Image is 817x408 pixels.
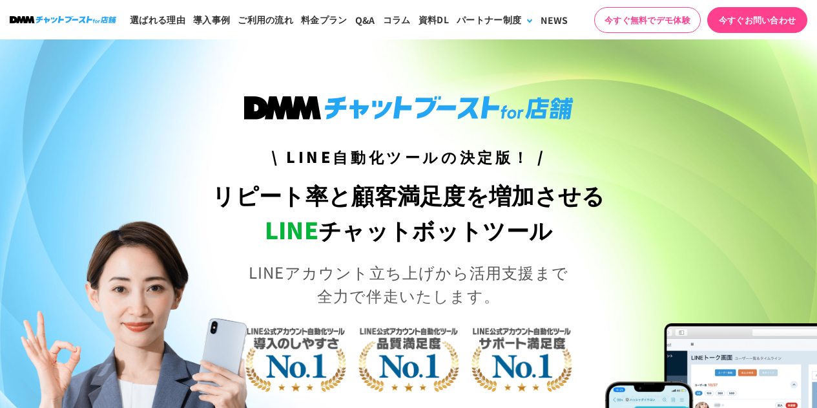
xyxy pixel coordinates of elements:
p: LINEアカウント立ち上げから活用支援まで 全力で伴走いたします。 [204,261,613,307]
a: 今すぐお問い合わせ [707,7,807,33]
div: パートナー制度 [457,13,521,27]
span: LINE [265,213,318,246]
img: ロゴ [10,16,116,23]
h3: \ LINE自動化ツールの決定版！ / [204,145,613,168]
h1: リピート率と顧客満足度を増加させる チャットボットツール [204,178,613,248]
a: 今すぐ無料でデモ体験 [594,7,701,33]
